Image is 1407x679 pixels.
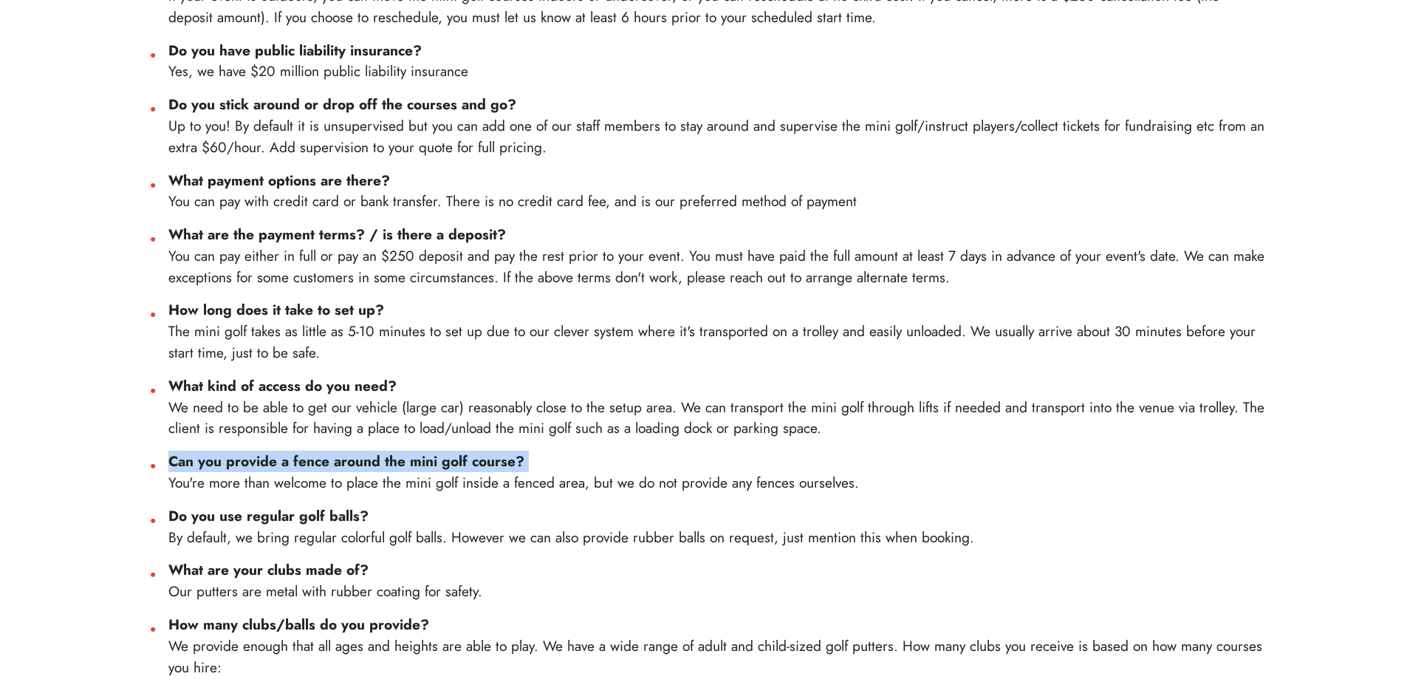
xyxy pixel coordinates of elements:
li: By default, we bring regular colorful golf balls. However we can also provide rubber balls on req... [168,505,1268,548]
strong: How long does it take to set up? [168,299,384,320]
strong: Can you provide a fence around the mini golf course? [168,451,524,471]
strong: What are your clubs made of? [168,559,369,580]
li: Yes, we have $20 million public liability insurance [168,40,1268,83]
li: You can pay either in full or pay an $250 deposit and pay the rest prior to your event. You must ... [168,224,1268,287]
li: You can pay with credit card or bank transfer. There is no credit card fee, and is our preferred ... [168,170,1268,213]
strong: Do you stick around or drop off the courses and go? [168,94,516,115]
strong: How many clubs/balls do you provide? [168,614,429,635]
strong: What are the payment terms? / is there a deposit? [168,224,506,245]
strong: What payment options are there? [168,170,390,191]
strong: Do you use regular golf balls? [168,505,369,526]
strong: What kind of access do you need? [168,375,397,396]
li: The mini golf takes as little as 5-10 minutes to set up due to our clever system where it's trans... [168,299,1268,363]
strong: Do you have public liability insurance? [168,40,422,61]
li: Our putters are metal with rubber coating for safety. [168,559,1268,602]
li: You're more than welcome to place the mini golf inside a fenced area, but we do not provide any f... [168,451,1268,494]
li: Up to you! By default it is unsupervised but you can add one of our staff members to stay around ... [168,94,1268,157]
li: We need to be able to get our vehicle (large car) reasonably close to the setup area. We can tran... [168,375,1268,439]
